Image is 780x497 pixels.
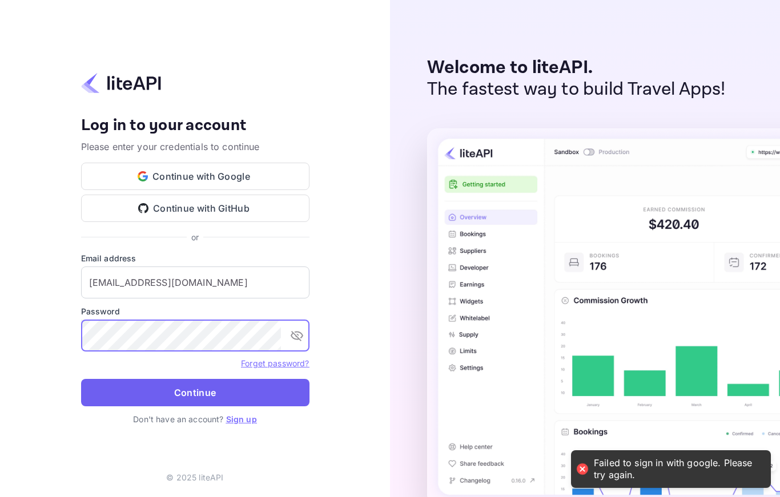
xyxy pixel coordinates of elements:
a: Forget password? [241,357,309,369]
p: or [191,231,199,243]
button: toggle password visibility [286,324,308,347]
button: Continue with GitHub [81,195,309,222]
img: liteapi [81,72,161,94]
input: Enter your email address [81,266,309,298]
p: Welcome to liteAPI. [427,57,726,79]
div: Failed to sign in with google. Please try again. [594,457,759,481]
a: Forget password? [241,358,309,368]
a: Sign up [226,414,257,424]
button: Continue with Google [81,163,309,190]
label: Email address [81,252,309,264]
p: © 2025 liteAPI [166,471,223,483]
h4: Log in to your account [81,116,309,136]
p: Please enter your credentials to continue [81,140,309,153]
p: Don't have an account? [81,413,309,425]
p: The fastest way to build Travel Apps! [427,79,726,100]
button: Continue [81,379,309,406]
label: Password [81,305,309,317]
